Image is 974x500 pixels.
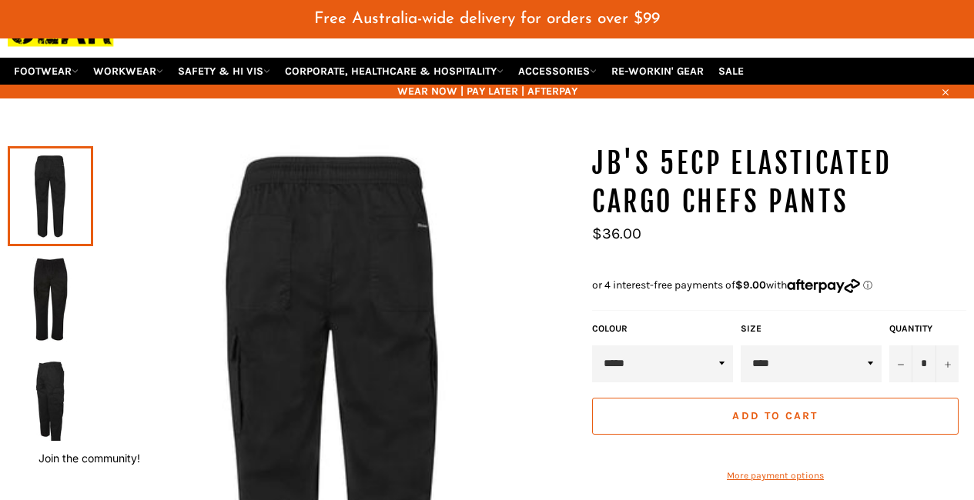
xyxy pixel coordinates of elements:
[314,11,660,27] span: Free Australia-wide delivery for orders over $99
[592,145,966,221] h1: JB'S 5ECP Elasticated Cargo Chefs Pants
[936,345,959,382] button: Increase item quantity by one
[8,58,85,85] a: FOOTWEAR
[15,257,85,342] img: JB'S 5ECP Elasticated Cargo Chefs Pants - Workin Gear
[87,58,169,85] a: WORKWEAR
[279,58,510,85] a: CORPORATE, HEALTHCARE & HOSPITALITY
[889,322,959,335] label: Quantity
[15,360,85,445] img: JB'S 5ECP Elasticated Cargo Chefs Pants - Workin Gear
[592,398,959,435] button: Add to Cart
[712,58,750,85] a: SALE
[732,409,818,422] span: Add to Cart
[741,322,882,335] label: Size
[889,345,912,382] button: Reduce item quantity by one
[592,225,641,242] span: $36.00
[8,84,966,98] span: WEAR NOW | PAY LATER | AFTERPAY
[592,322,733,335] label: COLOUR
[605,58,710,85] a: RE-WORKIN' GEAR
[172,58,276,85] a: SAFETY & HI VIS
[512,58,603,85] a: ACCESSORIES
[38,452,140,465] button: Join the community!
[592,469,959,482] a: More payment options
